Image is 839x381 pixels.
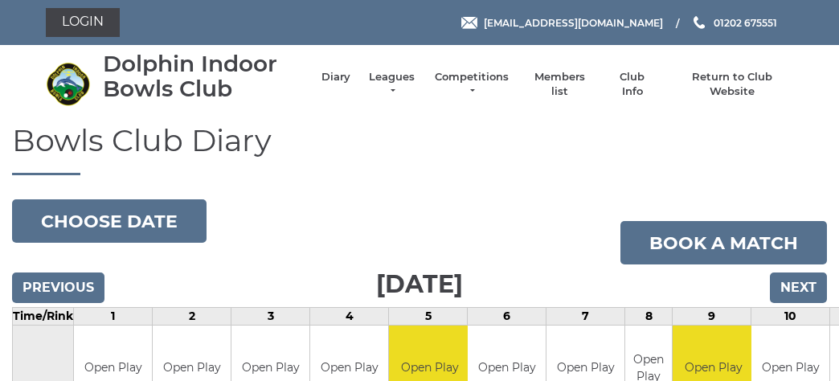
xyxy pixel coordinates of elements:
a: Book a match [620,221,827,264]
td: 10 [751,308,830,326]
td: 5 [389,308,468,326]
span: 01202 675551 [714,16,777,28]
a: Return to Club Website [672,70,793,99]
a: Members list [526,70,592,99]
td: 1 [74,308,153,326]
a: Leagues [366,70,417,99]
input: Previous [12,272,104,303]
a: Club Info [609,70,656,99]
img: Dolphin Indoor Bowls Club [46,62,90,106]
h1: Bowls Club Diary [12,124,827,176]
td: 2 [153,308,231,326]
a: Login [46,8,120,37]
span: [EMAIL_ADDRESS][DOMAIN_NAME] [484,16,663,28]
div: Dolphin Indoor Bowls Club [103,51,305,101]
td: 9 [673,308,751,326]
button: Choose date [12,199,207,243]
a: Email [EMAIL_ADDRESS][DOMAIN_NAME] [461,15,663,31]
td: 6 [468,308,546,326]
a: Phone us 01202 675551 [691,15,777,31]
img: Phone us [694,16,705,29]
img: Email [461,17,477,29]
td: 4 [310,308,389,326]
td: 7 [546,308,625,326]
td: 8 [625,308,673,326]
td: 3 [231,308,310,326]
a: Competitions [433,70,510,99]
input: Next [770,272,827,303]
td: Time/Rink [13,308,74,326]
a: Diary [321,70,350,84]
